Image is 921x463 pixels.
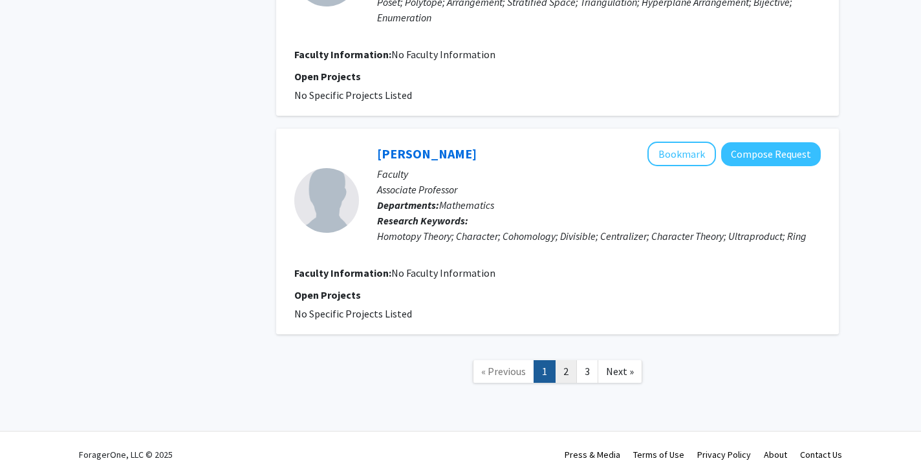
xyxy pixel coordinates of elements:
[377,145,477,162] a: [PERSON_NAME]
[481,365,526,378] span: « Previous
[377,199,439,211] b: Departments:
[565,449,620,460] a: Press & Media
[294,287,821,303] p: Open Projects
[294,266,391,279] b: Faculty Information:
[721,142,821,166] button: Compose Request to Nathaniel Stapleton
[576,360,598,383] a: 3
[10,405,55,453] iframe: Chat
[377,214,468,227] b: Research Keywords:
[294,69,821,84] p: Open Projects
[439,199,494,211] span: Mathematics
[391,48,495,61] span: No Faculty Information
[377,228,821,244] div: Homotopy Theory; Character; Cohomology; Divisible; Centralizer; Character Theory; Ultraproduct; Ring
[294,48,391,61] b: Faculty Information:
[294,89,412,102] span: No Specific Projects Listed
[555,360,577,383] a: 2
[276,347,839,400] nav: Page navigation
[633,449,684,460] a: Terms of Use
[697,449,751,460] a: Privacy Policy
[647,142,716,166] button: Add Nathaniel Stapleton to Bookmarks
[294,307,412,320] span: No Specific Projects Listed
[598,360,642,383] a: Next
[800,449,842,460] a: Contact Us
[534,360,556,383] a: 1
[377,166,821,182] p: Faculty
[391,266,495,279] span: No Faculty Information
[606,365,634,378] span: Next »
[377,182,821,197] p: Associate Professor
[764,449,787,460] a: About
[473,360,534,383] a: Previous Page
